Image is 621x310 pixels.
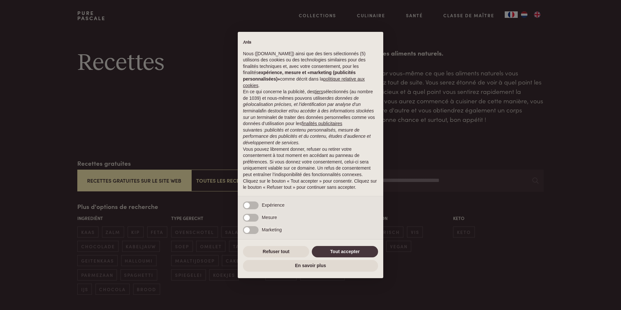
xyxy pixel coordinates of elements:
span: Expérience [262,202,285,208]
button: finalités publicitaires [302,121,342,127]
span: Mesure [262,215,277,220]
em: stocker et/ou accéder à des informations stockées sur un terminal [243,108,374,120]
p: En ce qui concerne la publicité, des sélectionnés (au nombre de 1039) et nous-mêmes pouvons utili... [243,89,378,146]
p: Nous ([DOMAIN_NAME]) ainsi que des tiers sélectionnés (5) utilisons des cookies ou des technologi... [243,51,378,89]
h2: Avis [243,40,378,45]
button: Tout accepter [312,246,378,258]
button: Refuser tout [243,246,309,258]
p: Cliquez sur le bouton « Tout accepter » pour consentir. Cliquez sur le bouton « Refuser tout » po... [243,178,378,191]
p: Vous pouvez librement donner, refuser ou retirer votre consentement à tout moment en accédant au ... [243,146,378,178]
button: En savoir plus [243,260,378,272]
strong: expérience, mesure et «marketing (publicités personnalisées)» [243,70,356,82]
button: tiers [314,89,323,95]
em: des données de géolocalisation précises, et l’identification par analyse d’un terminal [243,96,361,113]
em: publicités et contenu personnalisés, mesure de performance des publicités et du contenu, études d... [243,127,371,145]
span: Marketing [262,227,282,232]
